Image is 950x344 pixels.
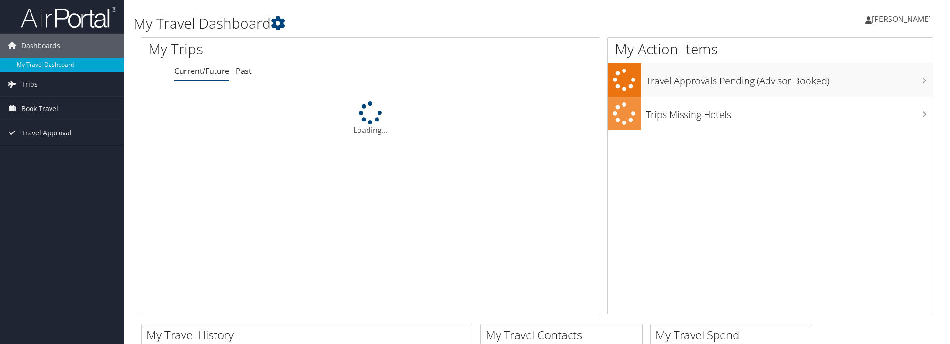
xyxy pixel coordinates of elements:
span: Trips [21,72,38,96]
a: Past [236,66,252,76]
h2: My Travel History [146,327,472,343]
img: airportal-logo.png [21,6,116,29]
h3: Travel Approvals Pending (Advisor Booked) [646,70,933,88]
a: [PERSON_NAME] [865,5,940,33]
span: Travel Approval [21,121,72,145]
a: Travel Approvals Pending (Advisor Booked) [608,63,933,97]
h2: My Travel Contacts [486,327,642,343]
h1: My Action Items [608,39,933,59]
a: Trips Missing Hotels [608,97,933,131]
span: Book Travel [21,97,58,121]
span: Dashboards [21,34,60,58]
h1: My Trips [148,39,401,59]
h1: My Travel Dashboard [133,13,672,33]
h3: Trips Missing Hotels [646,103,933,121]
h2: My Travel Spend [655,327,812,343]
a: Current/Future [174,66,229,76]
div: Loading... [141,101,600,136]
span: [PERSON_NAME] [872,14,931,24]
